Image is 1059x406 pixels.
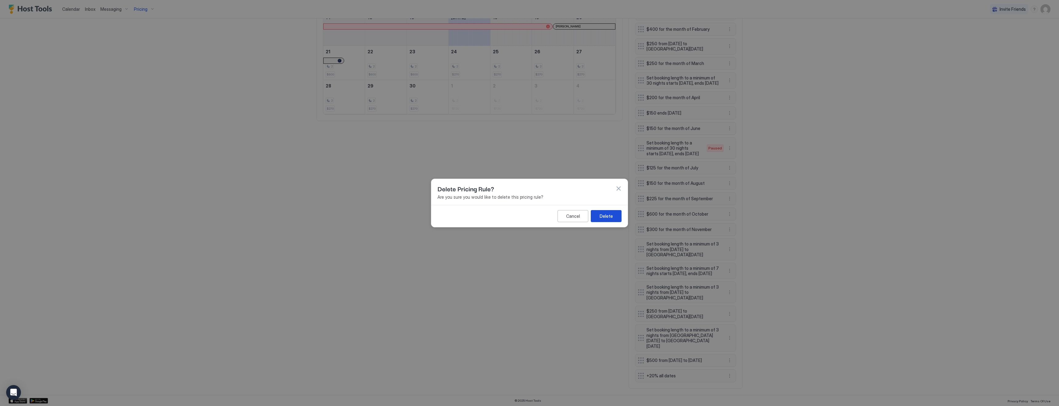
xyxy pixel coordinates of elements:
[566,213,580,219] div: Cancel
[558,210,588,222] button: Cancel
[591,210,622,222] button: Delete
[437,194,622,200] span: Are you sure you would like to delete this pricing rule?
[6,385,21,400] div: Open Intercom Messenger
[437,184,494,193] span: Delete Pricing Rule?
[600,213,613,219] div: Delete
